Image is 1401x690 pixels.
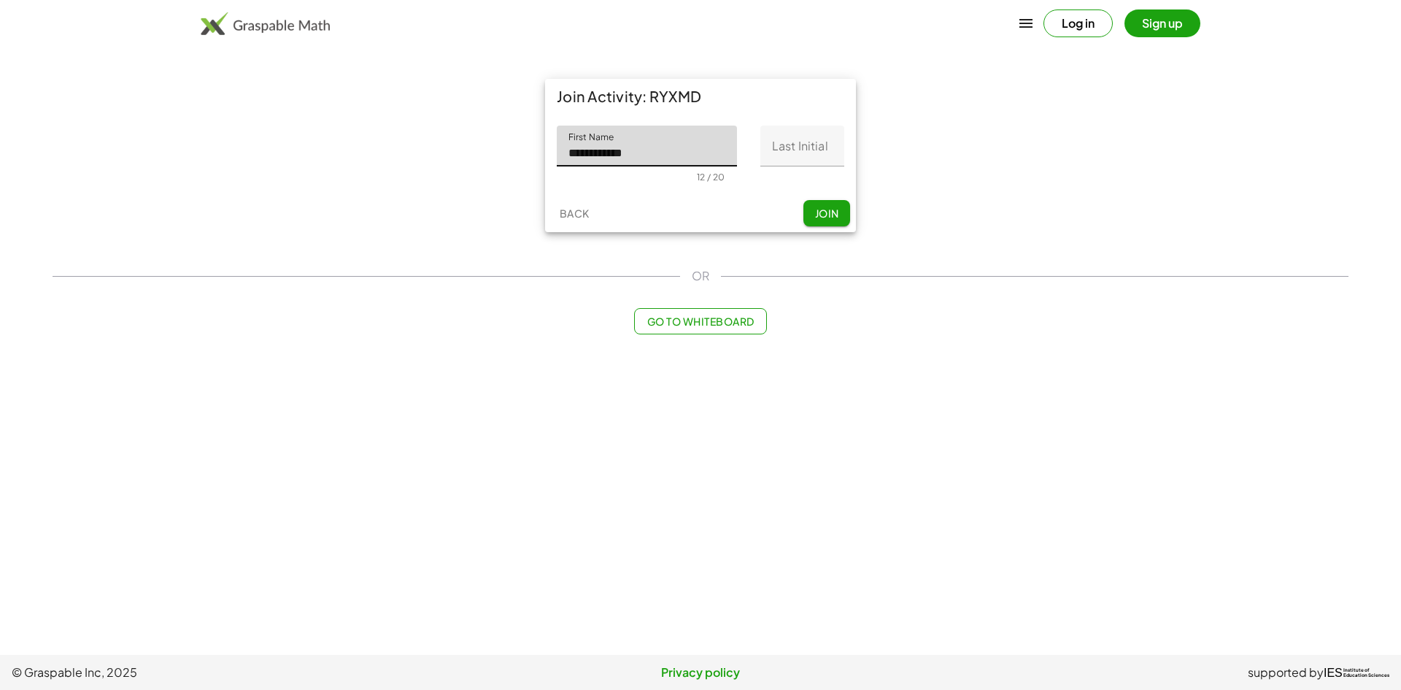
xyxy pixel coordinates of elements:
[814,207,838,220] span: Join
[471,664,930,681] a: Privacy policy
[1248,664,1324,681] span: supported by
[647,315,754,328] span: Go to Whiteboard
[1324,664,1389,681] a: IESInstitute ofEducation Sciences
[559,207,589,220] span: Back
[692,267,709,285] span: OR
[12,664,471,681] span: © Graspable Inc, 2025
[697,172,725,183] div: 12 / 20
[551,200,598,226] button: Back
[1324,666,1343,680] span: IES
[1043,9,1113,37] button: Log in
[803,200,850,226] button: Join
[545,79,856,114] div: Join Activity: RYXMD
[634,308,766,334] button: Go to Whiteboard
[1343,668,1389,678] span: Institute of Education Sciences
[1124,9,1200,37] button: Sign up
